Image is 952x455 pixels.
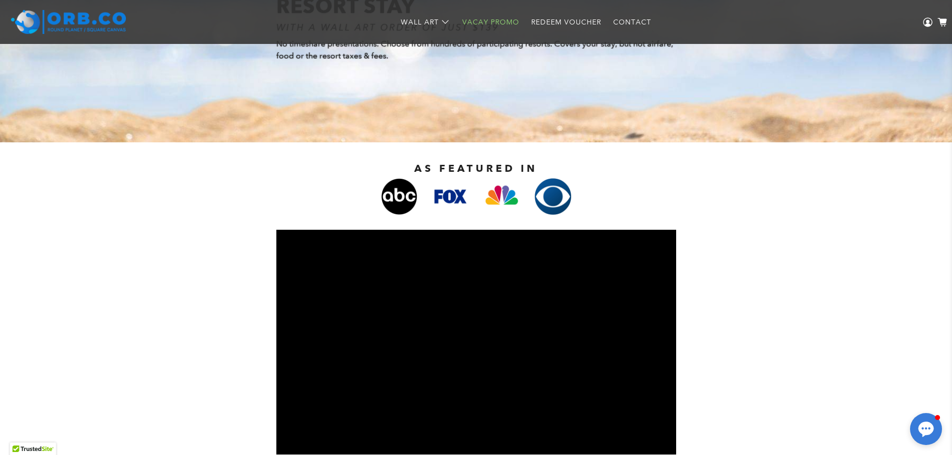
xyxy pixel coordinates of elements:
[241,162,711,174] h2: AS FEATURED IN
[395,9,456,35] a: Wall Art
[910,413,942,445] button: Open chat window
[276,230,676,455] iframe: Embedded Youtube Video
[525,9,607,35] a: Redeem Voucher
[456,9,525,35] a: Vacay Promo
[607,9,657,35] a: Contact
